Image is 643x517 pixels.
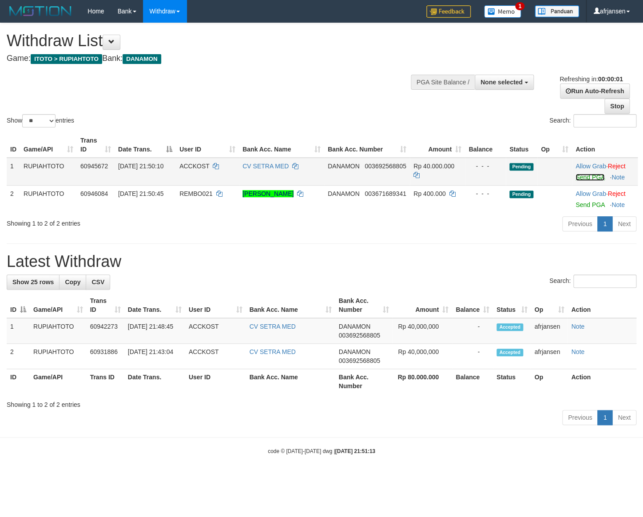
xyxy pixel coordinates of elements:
[80,190,108,197] span: 60946084
[571,323,584,330] a: Note
[572,185,638,213] td: ·
[576,163,607,170] span: ·
[328,163,360,170] span: DANAMON
[576,190,607,197] span: ·
[468,162,502,171] div: - - -
[597,410,612,425] a: 1
[7,4,74,18] img: MOTION_logo.png
[475,75,534,90] button: None selected
[549,114,636,127] label: Search:
[339,348,371,355] span: DANAMON
[20,185,77,213] td: RUPIAHTOTO
[531,369,568,394] th: Op
[571,348,584,355] a: Note
[573,114,636,127] input: Search:
[573,274,636,288] input: Search:
[484,5,521,18] img: Button%20Memo.svg
[598,76,623,83] strong: 00:00:01
[242,163,289,170] a: CV SETRA MED
[572,132,638,158] th: Action
[413,163,454,170] span: Rp 40.000.000
[537,132,572,158] th: Op: activate to sort column ascending
[568,293,636,318] th: Action
[7,185,20,213] td: 2
[515,2,524,10] span: 1
[410,132,465,158] th: Amount: activate to sort column ascending
[411,75,475,90] div: PGA Site Balance /
[604,99,630,114] a: Stop
[249,348,295,355] a: CV SETRA MED
[118,190,163,197] span: [DATE] 21:50:45
[607,190,625,197] a: Reject
[452,344,493,369] td: -
[535,5,579,17] img: panduan.png
[268,448,375,454] small: code © [DATE]-[DATE] dwg |
[339,332,380,339] span: Copy 003692568805 to clipboard
[531,318,568,344] td: afrjansen
[493,369,531,394] th: Status
[452,369,493,394] th: Balance
[611,174,625,181] a: Note
[115,132,176,158] th: Date Trans.: activate to sort column descending
[246,293,335,318] th: Bank Acc. Name: activate to sort column ascending
[413,190,445,197] span: Rp 400.000
[185,293,246,318] th: User ID: activate to sort column ascending
[7,397,636,409] div: Showing 1 to 2 of 2 entries
[185,344,246,369] td: ACCKOST
[562,410,598,425] a: Previous
[20,158,77,186] td: RUPIAHTOTO
[22,114,56,127] select: Showentries
[7,114,74,127] label: Show entries
[118,163,163,170] span: [DATE] 21:50:10
[392,318,452,344] td: Rp 40,000,000
[392,344,452,369] td: Rp 40,000,000
[7,158,20,186] td: 1
[531,293,568,318] th: Op: activate to sort column ascending
[612,216,636,231] a: Next
[465,132,506,158] th: Balance
[549,274,636,288] label: Search:
[576,163,606,170] a: Allow Grab
[335,293,393,318] th: Bank Acc. Number: activate to sort column ascending
[568,369,636,394] th: Action
[392,293,452,318] th: Amount: activate to sort column ascending
[31,54,102,64] span: ITOTO > RUPIAHTOTO
[493,293,531,318] th: Status: activate to sort column ascending
[612,410,636,425] a: Next
[335,369,393,394] th: Bank Acc. Number
[365,190,406,197] span: Copy 003671689341 to clipboard
[7,253,636,270] h1: Latest Withdraw
[426,5,471,18] img: Feedback.jpg
[392,369,452,394] th: Rp 80.000.000
[496,349,523,356] span: Accepted
[611,201,625,208] a: Note
[339,357,380,364] span: Copy 003692568805 to clipboard
[185,318,246,344] td: ACCKOST
[496,323,523,331] span: Accepted
[185,369,246,394] th: User ID
[324,132,410,158] th: Bank Acc. Number: activate to sort column ascending
[242,190,294,197] a: [PERSON_NAME]
[365,163,406,170] span: Copy 003692568805 to clipboard
[335,448,375,454] strong: [DATE] 21:51:13
[468,189,502,198] div: - - -
[246,369,335,394] th: Bank Acc. Name
[179,190,213,197] span: REMBO021
[509,163,533,171] span: Pending
[562,216,598,231] a: Previous
[20,132,77,158] th: Game/API: activate to sort column ascending
[7,132,20,158] th: ID
[607,163,625,170] a: Reject
[80,163,108,170] span: 60945672
[560,84,630,99] a: Run Auto-Refresh
[452,318,493,344] td: -
[77,132,115,158] th: Trans ID: activate to sort column ascending
[249,323,295,330] a: CV SETRA MED
[176,132,239,158] th: User ID: activate to sort column ascending
[576,201,604,208] a: Send PGA
[239,132,324,158] th: Bank Acc. Name: activate to sort column ascending
[480,79,523,86] span: None selected
[560,76,623,83] span: Refreshing in:
[506,132,537,158] th: Status
[123,54,161,64] span: DANAMON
